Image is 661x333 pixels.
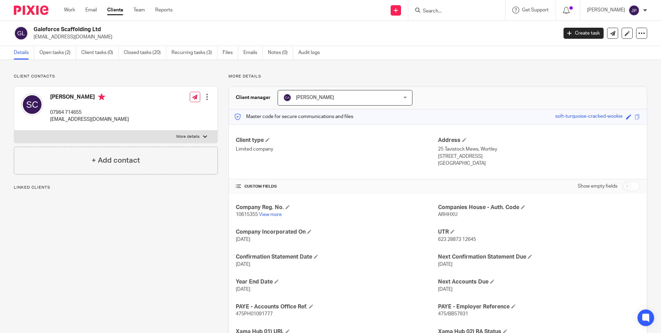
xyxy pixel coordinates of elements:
[236,262,250,267] span: [DATE]
[236,146,438,153] p: Limited company
[236,212,258,217] span: 10615355
[268,46,293,60] a: Notes (0)
[234,113,353,120] p: Master code for secure communications and files
[296,95,334,100] span: [PERSON_NAME]
[14,6,48,15] img: Pixie
[587,7,625,13] p: [PERSON_NAME]
[81,46,119,60] a: Client tasks (0)
[438,137,640,144] h4: Address
[236,312,273,316] span: 475PH01091777
[155,7,173,13] a: Reports
[92,155,140,166] h4: + Add contact
[243,46,263,60] a: Emails
[107,7,123,13] a: Clients
[50,93,129,102] h4: [PERSON_NAME]
[50,109,129,116] p: 07964 714655
[236,237,250,242] span: [DATE]
[438,160,640,167] p: [GEOGRAPHIC_DATA]
[438,212,457,217] span: ARHHXU
[64,7,75,13] a: Work
[85,7,97,13] a: Email
[34,26,449,33] h2: Galeforce Scaffolding Ltd
[298,46,325,60] a: Audit logs
[438,204,640,211] h4: Companies House - Auth. Code
[259,212,282,217] a: View more
[438,303,640,310] h4: PAYE - Employer Reference
[14,26,28,40] img: svg%3E
[176,134,199,139] p: More details
[438,146,640,153] p: 25 Tavistock Mews, Wortley
[522,8,549,12] span: Get Support
[236,204,438,211] h4: Company Reg. No.
[21,93,43,116] img: svg%3E
[236,287,250,292] span: [DATE]
[236,253,438,261] h4: Confirmation Statement Date
[14,74,218,79] p: Client contacts
[438,237,476,242] span: 623 28873 12645
[236,228,438,236] h4: Company Incorporated On
[578,183,617,190] label: Show empty fields
[438,312,468,316] span: 475/BB57931
[438,253,640,261] h4: Next Confirmation Statement Due
[236,278,438,286] h4: Year End Date
[438,153,640,160] p: [STREET_ADDRESS]
[629,5,640,16] img: svg%3E
[564,28,604,39] a: Create task
[236,184,438,189] h4: CUSTOM FIELDS
[283,93,291,102] img: svg%3E
[98,93,105,100] i: Primary
[438,262,453,267] span: [DATE]
[229,74,647,79] p: More details
[236,94,271,101] h3: Client manager
[50,116,129,123] p: [EMAIL_ADDRESS][DOMAIN_NAME]
[438,287,453,292] span: [DATE]
[422,8,484,15] input: Search
[555,113,623,121] div: soft-turquoise-cracked-wookie
[124,46,166,60] a: Closed tasks (20)
[236,137,438,144] h4: Client type
[438,278,640,286] h4: Next Accounts Due
[223,46,238,60] a: Files
[14,46,34,60] a: Details
[236,303,438,310] h4: PAYE - Accounts Office Ref.
[438,228,640,236] h4: UTR
[133,7,145,13] a: Team
[171,46,217,60] a: Recurring tasks (3)
[34,34,553,40] p: [EMAIL_ADDRESS][DOMAIN_NAME]
[39,46,76,60] a: Open tasks (2)
[14,185,218,190] p: Linked clients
